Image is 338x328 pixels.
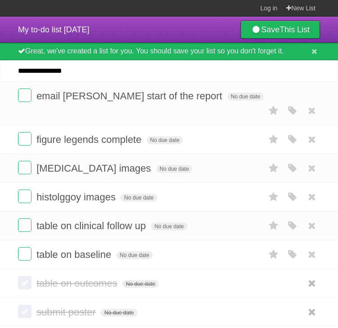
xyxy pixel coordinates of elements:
[36,278,120,289] span: table on outcomes
[240,21,320,39] a: SaveThis List
[18,276,31,289] label: Done
[36,220,148,231] span: table on clinical follow up
[120,194,157,202] span: No due date
[18,247,31,261] label: Done
[116,251,153,259] span: No due date
[265,247,282,262] label: Star task
[122,280,159,288] span: No due date
[18,218,31,232] label: Done
[147,136,183,144] span: No due date
[265,190,282,204] label: Star task
[18,25,89,34] span: My to-do list [DATE]
[151,222,187,230] span: No due date
[265,132,282,147] label: Star task
[227,93,264,101] span: No due date
[156,165,192,173] span: No due date
[18,161,31,174] label: Done
[101,309,137,317] span: No due date
[265,103,282,118] label: Star task
[36,134,144,145] span: figure legends complete
[280,25,310,34] b: This List
[36,306,98,318] span: submit poster
[36,163,153,174] span: [MEDICAL_DATA] images
[36,90,224,102] span: email [PERSON_NAME] start of the report
[18,305,31,318] label: Done
[18,132,31,146] label: Done
[36,249,113,260] span: table on baseline
[36,191,118,203] span: histolggoy images
[18,190,31,203] label: Done
[265,161,282,176] label: Star task
[18,89,31,102] label: Done
[265,218,282,233] label: Star task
